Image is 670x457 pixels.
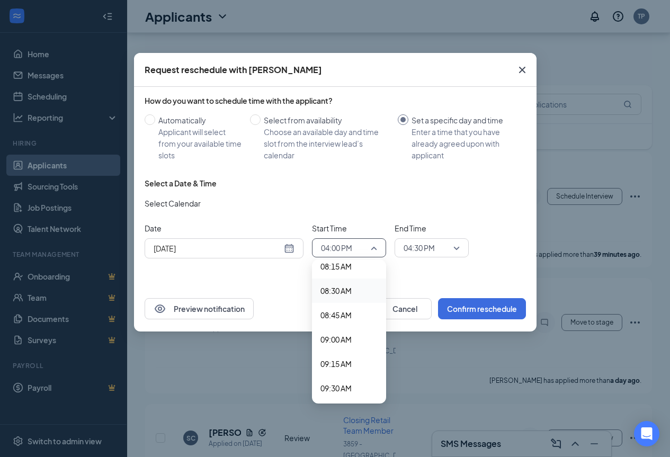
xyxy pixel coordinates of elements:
span: Date [145,222,303,234]
div: Applicant will select from your available time slots [158,126,242,161]
span: Select Calendar [145,198,201,209]
div: How do you want to schedule time with the applicant? [145,95,526,106]
span: 09:15 AM [320,358,352,370]
div: Enter a time that you have already agreed upon with applicant [412,126,517,161]
span: 04:30 PM [404,240,435,256]
button: Close [508,53,537,87]
button: Confirm reschedule [438,298,526,319]
span: End Time [395,222,469,234]
div: Select from availability [264,114,389,126]
span: 04:00 PM [321,240,352,256]
span: 09:30 AM [320,382,352,394]
svg: Cross [516,64,529,76]
span: 08:30 AM [320,285,352,297]
div: Choose an available day and time slot from the interview lead’s calendar [264,126,389,161]
svg: Eye [154,302,166,315]
div: Select a Date & Time [145,178,217,189]
div: Open Intercom Messenger [634,421,659,446]
button: Cancel [379,298,432,319]
span: 08:45 AM [320,309,352,321]
div: Automatically [158,114,242,126]
span: 09:00 AM [320,334,352,345]
div: Set a specific day and time [412,114,517,126]
span: Start Time [312,222,386,234]
button: EyePreview notification [145,298,254,319]
input: Oct 17, 2025 [154,243,282,254]
span: 08:15 AM [320,261,352,272]
div: Request reschedule with [PERSON_NAME] [145,64,322,76]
